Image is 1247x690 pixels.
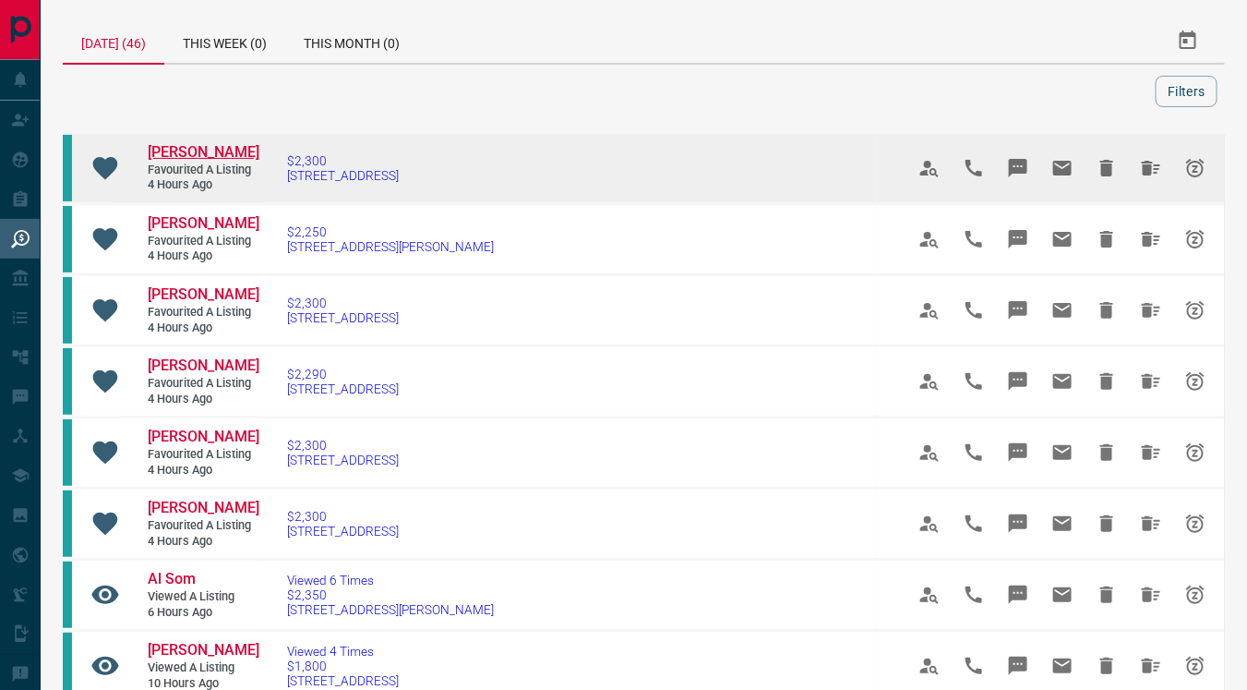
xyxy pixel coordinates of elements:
span: View Profile [907,359,952,404]
span: [PERSON_NAME] [148,143,259,161]
span: Email [1040,146,1085,190]
span: Favourited a Listing [148,163,258,178]
span: $2,300 [287,509,399,524]
div: condos.ca [63,135,72,201]
span: Hide [1085,146,1129,190]
span: Hide All from Chak Tam [1129,430,1173,475]
span: Hide [1085,430,1129,475]
a: [PERSON_NAME] [148,285,258,305]
span: Email [1040,217,1085,261]
span: [STREET_ADDRESS] [287,524,399,539]
span: Viewed 4 Times [287,644,399,659]
button: Filters [1156,76,1217,107]
a: [PERSON_NAME] [148,143,258,163]
span: Call [952,644,996,688]
span: $2,250 [287,224,494,239]
a: $2,300[STREET_ADDRESS] [287,153,399,183]
span: [PERSON_NAME] [148,357,259,374]
span: Message [996,502,1040,546]
a: $2,250[STREET_ADDRESS][PERSON_NAME] [287,224,494,254]
span: Call [952,359,996,404]
a: [PERSON_NAME] [148,357,258,376]
span: Snooze [1173,288,1217,333]
span: [PERSON_NAME] [148,214,259,232]
span: Snooze [1173,146,1217,190]
div: This Week (0) [164,18,285,63]
a: $2,300[STREET_ADDRESS] [287,296,399,325]
span: Message [996,573,1040,617]
span: Email [1040,359,1085,404]
span: [STREET_ADDRESS][PERSON_NAME] [287,602,494,617]
span: 4 hours ago [148,177,258,193]
span: [STREET_ADDRESS] [287,310,399,325]
a: Viewed 6 Times$2,350[STREET_ADDRESS][PERSON_NAME] [287,573,494,617]
span: Hide [1085,217,1129,261]
span: [STREET_ADDRESS] [287,381,399,396]
span: Favourited a Listing [148,305,258,321]
span: [PERSON_NAME] [148,641,259,659]
span: [STREET_ADDRESS] [287,673,399,688]
div: condos.ca [63,206,72,272]
span: Message [996,359,1040,404]
span: Hide All from Chak Tam [1129,359,1173,404]
div: This Month (0) [285,18,418,63]
span: Call [952,502,996,546]
span: Email [1040,573,1085,617]
span: View Profile [907,430,952,475]
span: Hide [1085,288,1129,333]
span: Email [1040,430,1085,475]
span: Hide All from Chak Tam [1129,146,1173,190]
span: Call [952,288,996,333]
a: $2,290[STREET_ADDRESS] [287,367,399,396]
span: [STREET_ADDRESS] [287,453,399,467]
span: Hide [1085,359,1129,404]
span: Hide All from Al Som [1129,573,1173,617]
span: Snooze [1173,644,1217,688]
span: Message [996,430,1040,475]
div: [DATE] (46) [63,18,164,65]
a: Viewed 4 Times$1,800[STREET_ADDRESS] [287,644,399,688]
span: Favourited a Listing [148,447,258,463]
span: Hide All from Lubna Yasmeen [1129,644,1173,688]
span: Call [952,146,996,190]
a: [PERSON_NAME] [148,641,258,660]
a: [PERSON_NAME] [148,428,258,447]
span: View Profile [907,644,952,688]
span: $2,290 [287,367,399,381]
a: Al Som [148,570,258,589]
span: View Profile [907,288,952,333]
span: $2,300 [287,153,399,168]
div: condos.ca [63,490,72,557]
span: [STREET_ADDRESS][PERSON_NAME] [287,239,494,254]
div: condos.ca [63,348,72,415]
span: Message [996,146,1040,190]
span: [PERSON_NAME] [148,499,259,516]
span: Favourited a Listing [148,234,258,249]
span: Hide All from Chak Tam [1129,288,1173,333]
span: 4 hours ago [148,248,258,264]
span: Message [996,644,1040,688]
span: Favourited a Listing [148,376,258,392]
div: condos.ca [63,562,72,628]
span: Message [996,217,1040,261]
span: Hide All from Chak Tam [1129,217,1173,261]
span: 4 hours ago [148,321,258,336]
span: Viewed a Listing [148,589,258,605]
span: Call [952,573,996,617]
span: 6 hours ago [148,605,258,621]
span: 4 hours ago [148,463,258,478]
span: Hide [1085,502,1129,546]
span: Al Som [148,570,196,587]
span: Viewed a Listing [148,660,258,676]
span: Call [952,217,996,261]
span: $1,800 [287,659,399,673]
span: Email [1040,502,1085,546]
span: Email [1040,644,1085,688]
span: $2,300 [287,296,399,310]
span: Call [952,430,996,475]
a: $2,300[STREET_ADDRESS] [287,438,399,467]
span: Viewed 6 Times [287,573,494,587]
span: Hide [1085,644,1129,688]
button: Select Date Range [1166,18,1210,63]
span: Snooze [1173,502,1217,546]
